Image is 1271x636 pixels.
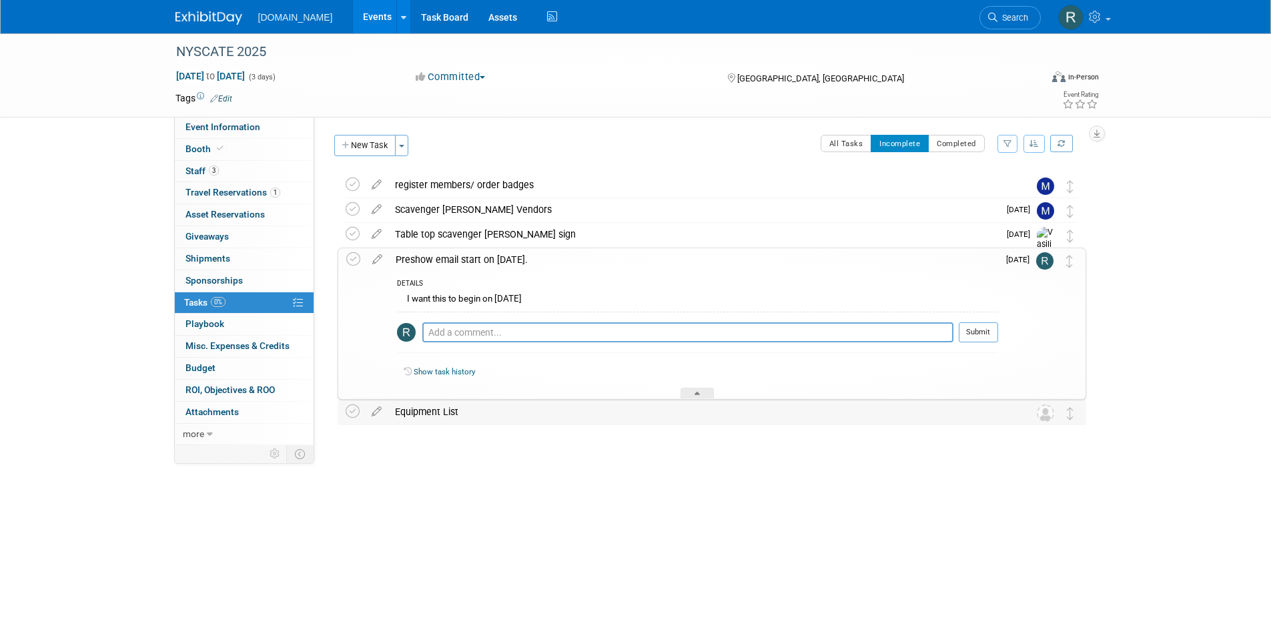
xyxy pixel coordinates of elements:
[1066,255,1073,268] i: Move task
[979,6,1041,29] a: Search
[388,174,1010,196] div: register members/ order badges
[185,275,243,286] span: Sponsorships
[1006,255,1036,264] span: [DATE]
[211,297,226,307] span: 0%
[1052,71,1066,82] img: Format-Inperson.png
[1037,202,1054,220] img: Mark Menzella
[1007,230,1037,239] span: [DATE]
[171,40,1021,64] div: NYSCATE 2025
[414,367,475,376] a: Show task history
[210,94,232,103] a: Edit
[997,13,1028,23] span: Search
[175,358,314,379] a: Budget
[175,226,314,248] a: Giveaways
[388,400,1010,423] div: Equipment List
[1068,72,1099,82] div: In-Person
[397,279,998,290] div: DETAILS
[185,166,219,176] span: Staff
[388,223,999,246] div: Table top scavenger [PERSON_NAME] sign
[365,179,388,191] a: edit
[366,254,389,266] a: edit
[185,253,230,264] span: Shipments
[175,314,314,335] a: Playbook
[175,336,314,357] a: Misc. Expenses & Credits
[175,248,314,270] a: Shipments
[175,402,314,423] a: Attachments
[175,70,246,82] span: [DATE] [DATE]
[397,290,998,311] div: I want this to begin on [DATE]
[185,121,260,132] span: Event Information
[175,182,314,204] a: Travel Reservations1
[286,445,314,462] td: Toggle Event Tabs
[175,11,242,25] img: ExhibitDay
[185,209,265,220] span: Asset Reservations
[1067,407,1074,420] i: Move task
[388,198,999,221] div: Scavenger [PERSON_NAME] Vendors
[1037,404,1054,422] img: Unassigned
[959,322,998,342] button: Submit
[217,145,224,152] i: Booth reservation complete
[175,380,314,401] a: ROI, Objectives & ROO
[175,139,314,160] a: Booth
[184,297,226,308] span: Tasks
[334,135,396,156] button: New Task
[365,204,388,216] a: edit
[175,270,314,292] a: Sponsorships
[1007,205,1037,214] span: [DATE]
[928,135,985,152] button: Completed
[175,292,314,314] a: Tasks0%
[175,161,314,182] a: Staff3
[175,117,314,138] a: Event Information
[258,12,333,23] span: [DOMAIN_NAME]
[264,445,287,462] td: Personalize Event Tab Strip
[1036,252,1053,270] img: Rachelle Menzella
[185,143,226,154] span: Booth
[1067,205,1074,218] i: Move task
[397,323,416,342] img: Rachelle Menzella
[1067,180,1074,193] i: Move task
[175,424,314,445] a: more
[962,69,1100,89] div: Event Format
[1037,178,1054,195] img: Mark Menzella
[1050,135,1073,152] a: Refresh
[185,318,224,329] span: Playbook
[185,231,229,242] span: Giveaways
[821,135,872,152] button: All Tasks
[183,428,204,439] span: more
[737,73,904,83] span: [GEOGRAPHIC_DATA], [GEOGRAPHIC_DATA]
[365,406,388,418] a: edit
[175,91,232,105] td: Tags
[1062,91,1098,98] div: Event Rating
[871,135,929,152] button: Incomplete
[185,187,280,198] span: Travel Reservations
[1058,5,1084,30] img: Rachelle Menzella
[389,248,998,271] div: Preshow email start on [DATE].
[270,188,280,198] span: 1
[248,73,276,81] span: (3 days)
[209,166,219,176] span: 3
[185,384,275,395] span: ROI, Objectives & ROO
[185,362,216,373] span: Budget
[1067,230,1074,242] i: Move task
[365,228,388,240] a: edit
[185,406,239,417] span: Attachments
[185,340,290,351] span: Misc. Expenses & Credits
[411,70,490,84] button: Committed
[175,204,314,226] a: Asset Reservations
[204,71,217,81] span: to
[1037,227,1057,286] img: Vasili Karalewich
